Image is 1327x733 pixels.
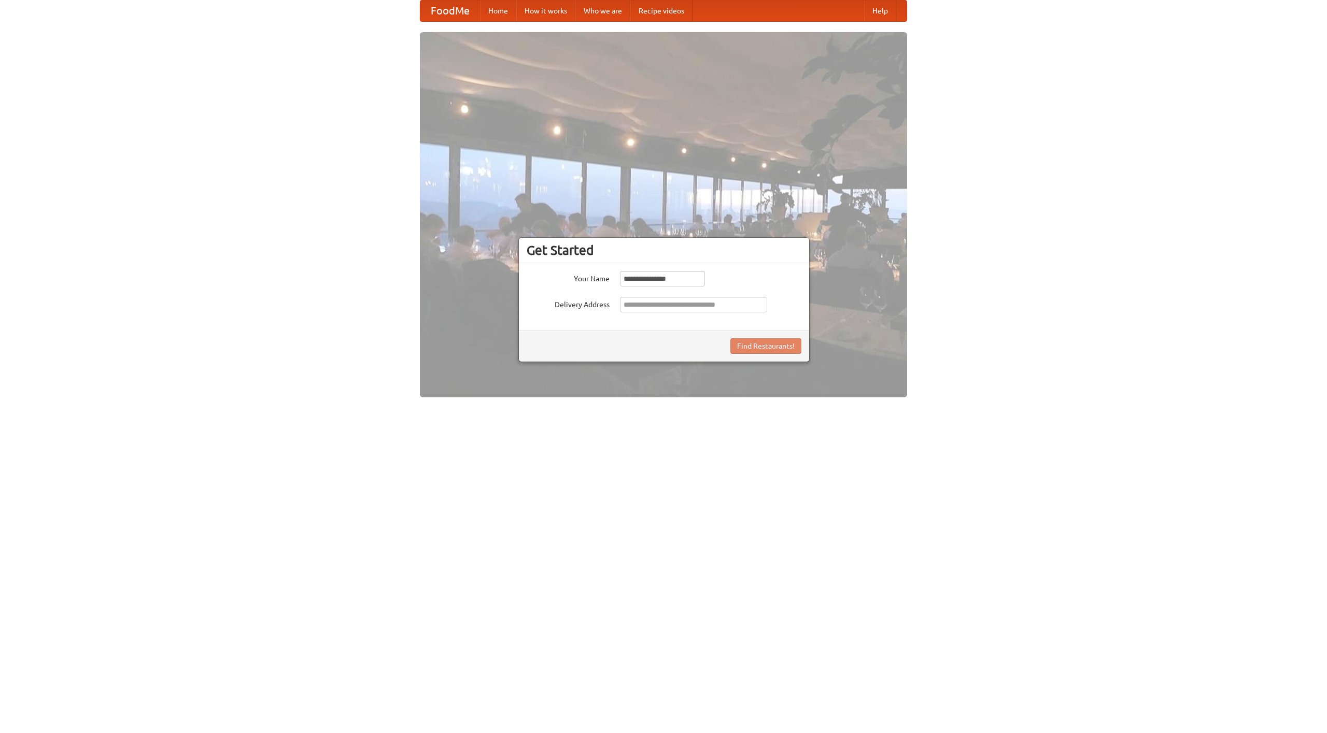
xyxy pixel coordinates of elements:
a: Help [864,1,896,21]
h3: Get Started [527,242,801,258]
a: How it works [516,1,575,21]
label: Delivery Address [527,297,610,310]
a: Who we are [575,1,630,21]
a: Recipe videos [630,1,693,21]
button: Find Restaurants! [730,338,801,354]
a: FoodMe [420,1,480,21]
label: Your Name [527,271,610,284]
a: Home [480,1,516,21]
